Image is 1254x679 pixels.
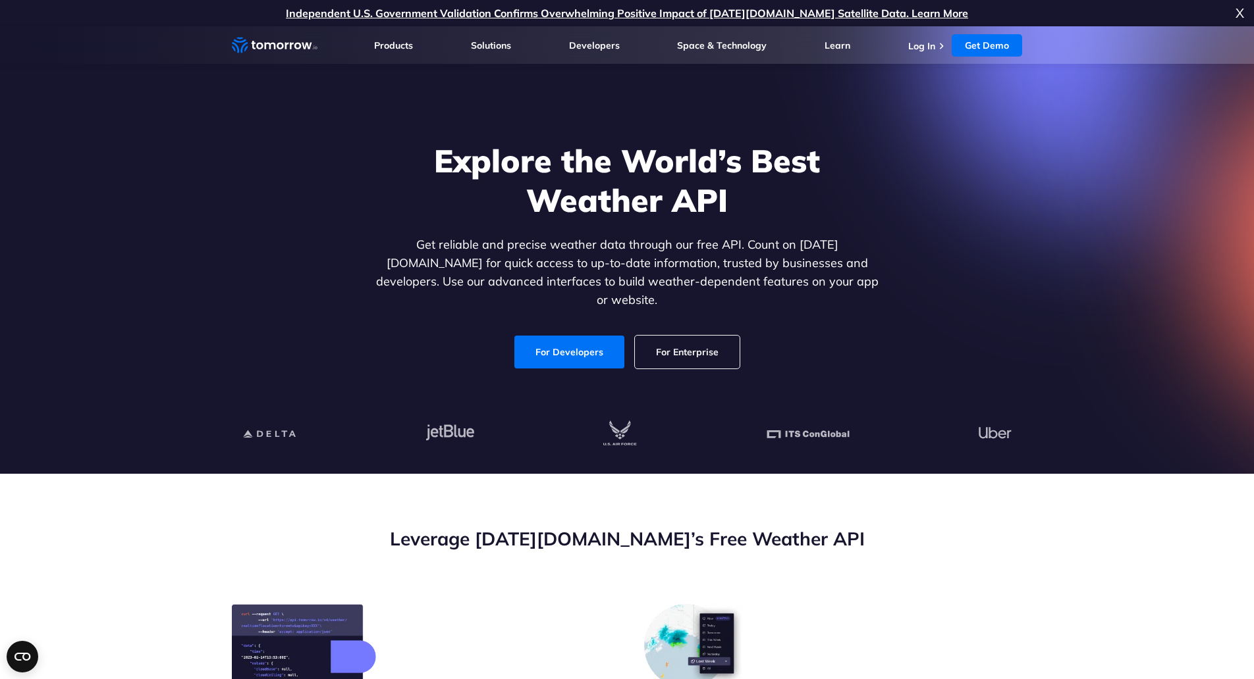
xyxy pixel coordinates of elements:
h2: Leverage [DATE][DOMAIN_NAME]’s Free Weather API [232,526,1022,551]
button: Open CMP widget [7,641,38,672]
a: Developers [569,39,620,51]
a: Products [374,39,413,51]
h1: Explore the World’s Best Weather API [373,141,881,220]
a: For Developers [514,336,624,368]
a: Space & Technology [677,39,767,51]
a: Learn [825,39,850,51]
a: Independent U.S. Government Validation Confirms Overwhelming Positive Impact of [DATE][DOMAIN_NAM... [286,7,968,20]
a: Solutions [471,39,511,51]
a: Home link [232,36,317,55]
a: Log In [908,40,935,52]
a: For Enterprise [635,336,740,368]
p: Get reliable and precise weather data through our free API. Count on [DATE][DOMAIN_NAME] for quic... [373,236,881,309]
a: Get Demo [952,34,1022,57]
